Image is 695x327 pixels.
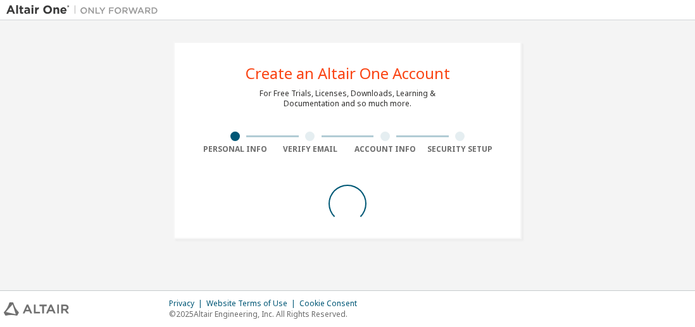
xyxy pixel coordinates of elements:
[260,89,435,109] div: For Free Trials, Licenses, Downloads, Learning & Documentation and so much more.
[4,302,69,316] img: altair_logo.svg
[423,144,498,154] div: Security Setup
[6,4,165,16] img: Altair One
[246,66,450,81] div: Create an Altair One Account
[206,299,299,309] div: Website Terms of Use
[299,299,365,309] div: Cookie Consent
[169,299,206,309] div: Privacy
[197,144,273,154] div: Personal Info
[273,144,348,154] div: Verify Email
[347,144,423,154] div: Account Info
[169,309,365,319] p: © 2025 Altair Engineering, Inc. All Rights Reserved.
